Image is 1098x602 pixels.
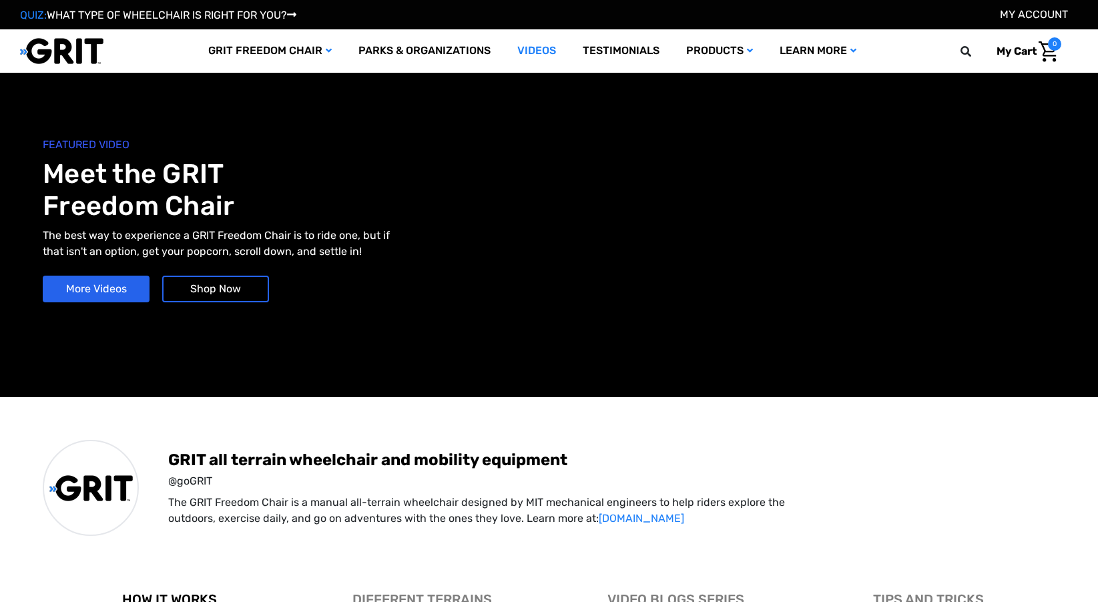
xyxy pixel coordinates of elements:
[49,475,133,502] img: GRIT All-Terrain Wheelchair and Mobility Equipment
[599,512,684,525] a: [DOMAIN_NAME]
[43,228,397,260] p: The best way to experience a GRIT Freedom Chair is to ride one, but if that isn't an option, get ...
[967,37,987,65] input: Search
[504,29,569,73] a: Videos
[1000,8,1068,21] a: Account
[20,9,296,21] a: QUIZ:WHAT TYPE OF WHEELCHAIR IS RIGHT FOR YOU?
[168,473,1055,489] span: @goGRIT
[766,29,870,73] a: Learn More
[43,137,549,153] span: FEATURED VIDEO
[43,158,549,222] h1: Meet the GRIT Freedom Chair
[168,449,1055,471] span: GRIT all terrain wheelchair and mobility equipment
[43,276,150,302] a: More Videos
[162,276,269,302] a: Shop Now
[20,9,47,21] span: QUIZ:
[997,45,1037,57] span: My Cart
[345,29,504,73] a: Parks & Organizations
[1039,41,1058,62] img: Cart
[673,29,766,73] a: Products
[556,116,1049,350] iframe: YouTube video player
[20,37,103,65] img: GRIT All-Terrain Wheelchair and Mobility Equipment
[569,29,673,73] a: Testimonials
[195,29,345,73] a: GRIT Freedom Chair
[987,37,1061,65] a: Cart with 0 items
[1048,37,1061,51] span: 0
[168,495,789,527] p: The GRIT Freedom Chair is a manual all-terrain wheelchair designed by MIT mechanical engineers to...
